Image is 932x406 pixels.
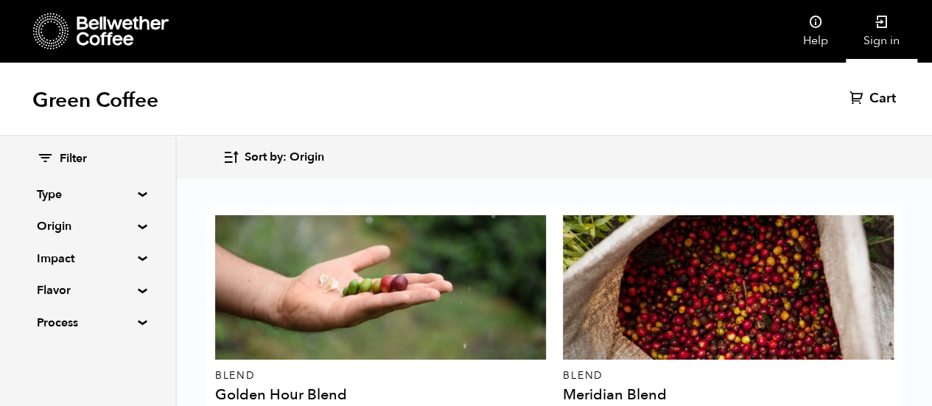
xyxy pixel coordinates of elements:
[37,314,139,332] summary: Process
[563,388,894,402] h4: Meridian Blend
[563,371,894,381] p: Blend
[869,90,896,108] span: Cart
[37,186,139,203] summary: Type
[37,250,139,267] summary: Impact
[849,90,900,108] a: Cart
[245,150,324,166] span: Sort by: Origin
[37,281,139,299] summary: Flavor
[37,217,139,235] summary: Origin
[215,388,546,402] h4: Golden Hour Blend
[215,371,546,381] p: Blend
[32,87,158,113] h1: Green Coffee
[60,151,87,167] span: Filter
[223,140,324,175] button: Sort by: Origin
